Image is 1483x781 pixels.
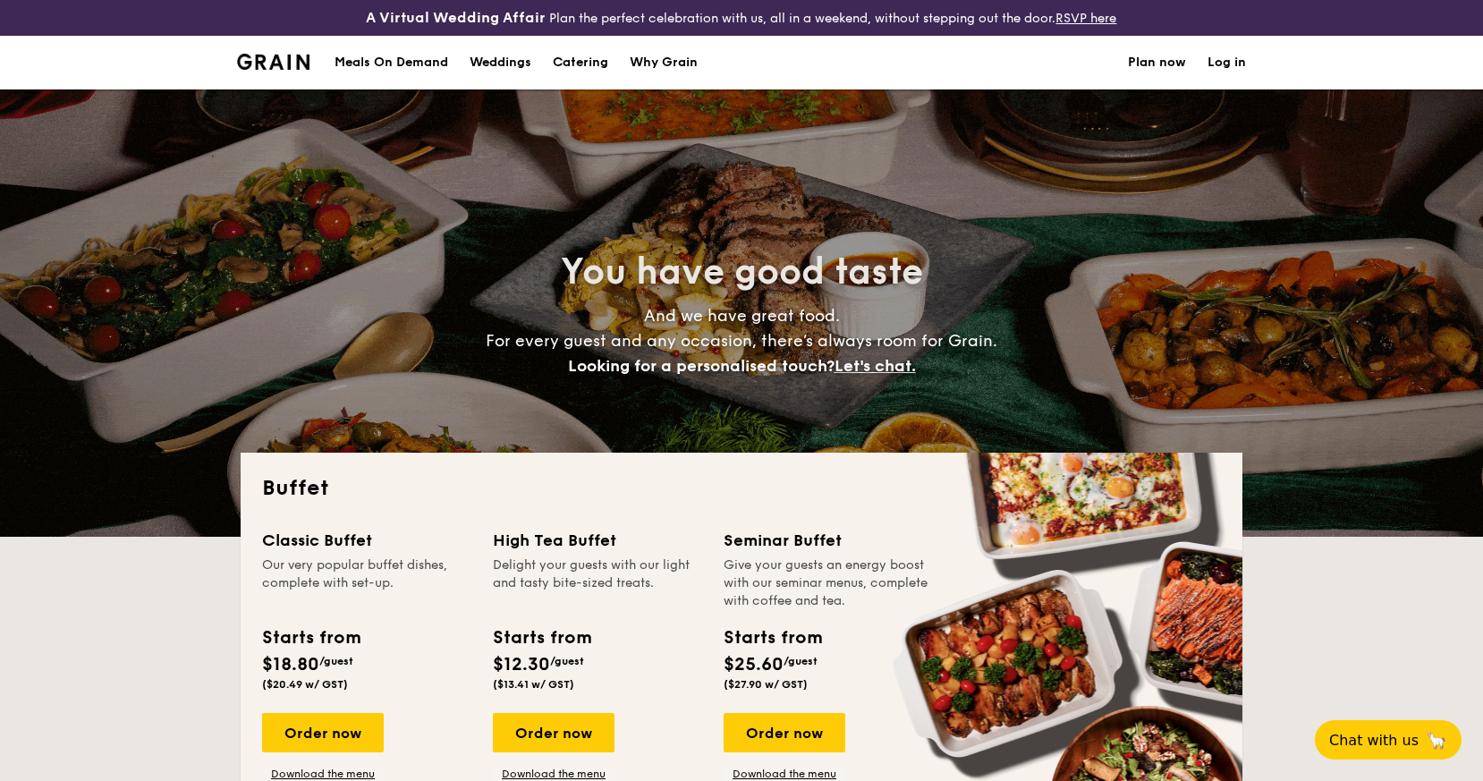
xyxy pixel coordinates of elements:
span: Looking for a personalised touch? [568,356,835,376]
a: Log in [1208,36,1246,89]
span: 🦙 [1426,730,1447,751]
h2: Buffet [262,474,1221,503]
div: Delight your guests with our light and tasty bite-sized treats. [493,556,702,610]
a: Download the menu [724,767,845,781]
div: Starts from [493,624,590,651]
span: $18.80 [262,654,319,675]
div: Why Grain [630,36,698,89]
a: Weddings [459,36,542,89]
span: ($20.49 w/ GST) [262,678,348,691]
a: Catering [542,36,619,89]
span: You have good taste [561,250,923,293]
img: Grain [237,54,309,70]
span: ($27.90 w/ GST) [724,678,808,691]
div: Meals On Demand [335,36,448,89]
button: Chat with us🦙 [1315,720,1462,760]
div: Starts from [262,624,360,651]
span: And we have great food. For every guest and any occasion, there’s always room for Grain. [486,306,997,376]
span: Chat with us [1329,732,1419,749]
span: /guest [319,655,353,667]
a: Download the menu [493,767,614,781]
h4: A Virtual Wedding Affair [366,7,546,29]
div: Plan the perfect celebration with us, all in a weekend, without stepping out the door. [247,7,1235,29]
div: Give your guests an energy boost with our seminar menus, complete with coffee and tea. [724,556,933,610]
a: Plan now [1128,36,1186,89]
a: Logotype [237,54,309,70]
span: $25.60 [724,654,784,675]
span: $12.30 [493,654,550,675]
a: RSVP here [1055,11,1116,26]
div: Starts from [724,624,821,651]
div: Weddings [470,36,531,89]
span: ($13.41 w/ GST) [493,678,574,691]
span: Let's chat. [835,356,916,376]
div: Order now [493,713,614,752]
div: Seminar Buffet [724,528,933,553]
div: Order now [262,713,384,752]
div: High Tea Buffet [493,528,702,553]
div: Our very popular buffet dishes, complete with set-up. [262,556,471,610]
a: Download the menu [262,767,384,781]
span: /guest [784,655,818,667]
div: Classic Buffet [262,528,471,553]
a: Meals On Demand [324,36,459,89]
span: /guest [550,655,584,667]
h1: Catering [553,36,608,89]
div: Order now [724,713,845,752]
a: Why Grain [619,36,708,89]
